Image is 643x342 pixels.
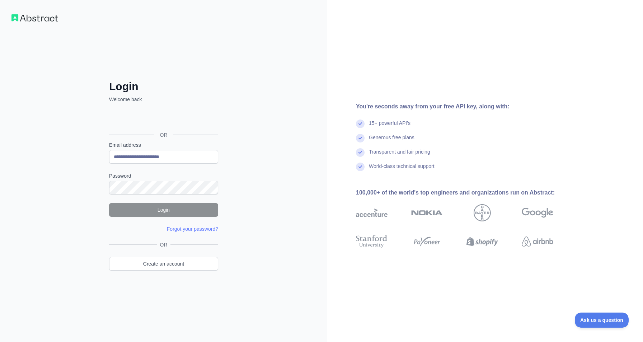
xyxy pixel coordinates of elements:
img: payoneer [411,234,443,249]
a: Forgot your password? [167,226,218,232]
img: accenture [356,204,388,221]
img: Workflow [11,14,58,22]
span: OR [154,131,173,139]
img: airbnb [522,234,553,249]
p: Welcome back [109,96,218,103]
div: Generous free plans [369,134,414,148]
img: check mark [356,134,365,142]
img: google [522,204,553,221]
img: check mark [356,120,365,128]
div: Sign in with Google. Opens in new tab [109,111,217,127]
img: bayer [474,204,491,221]
div: Transparent and fair pricing [369,148,430,163]
h2: Login [109,80,218,93]
div: You're seconds away from your free API key, along with: [356,102,576,111]
iframe: Toggle Customer Support [575,313,629,328]
div: 15+ powerful API's [369,120,410,134]
label: Email address [109,141,218,149]
a: Create an account [109,257,218,271]
button: Login [109,203,218,217]
img: check mark [356,148,365,157]
span: OR [157,241,170,248]
img: check mark [356,163,365,171]
img: shopify [466,234,498,249]
img: stanford university [356,234,388,249]
div: 100,000+ of the world's top engineers and organizations run on Abstract: [356,188,576,197]
iframe: Sign in with Google Button [105,111,220,127]
div: World-class technical support [369,163,435,177]
img: nokia [411,204,443,221]
label: Password [109,172,218,179]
